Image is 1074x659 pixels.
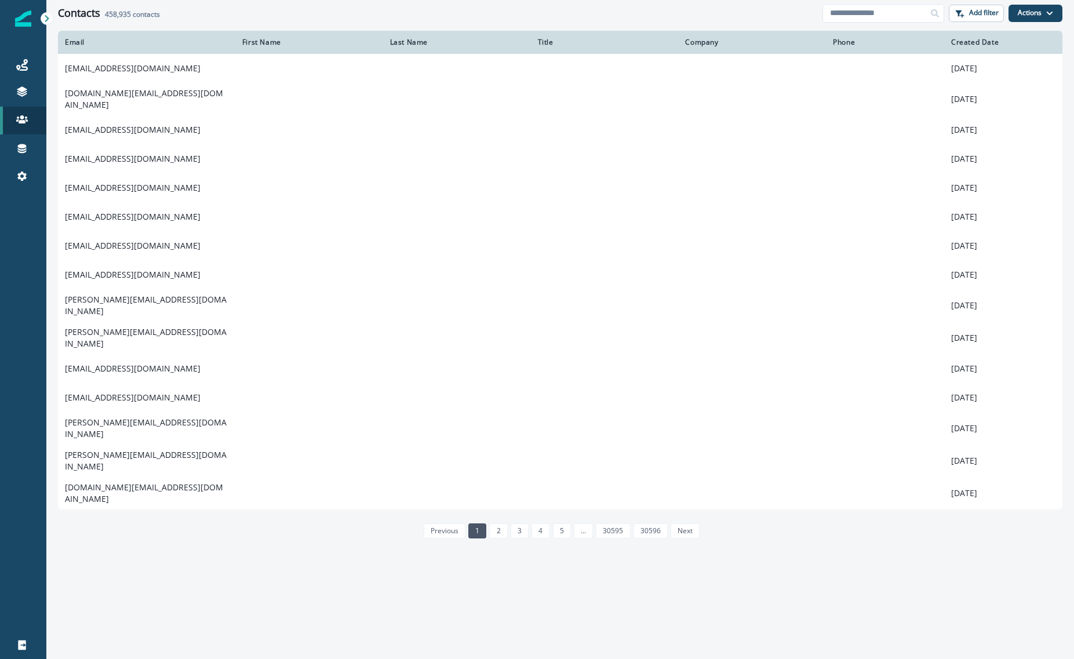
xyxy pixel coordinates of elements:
div: Phone [833,38,937,47]
p: [DATE] [951,300,1055,311]
p: [DATE] [951,423,1055,434]
td: [EMAIL_ADDRESS][DOMAIN_NAME] [58,383,235,412]
td: [PERSON_NAME][EMAIL_ADDRESS][DOMAIN_NAME] [58,412,235,445]
a: [EMAIL_ADDRESS][DOMAIN_NAME][DATE] [58,115,1062,144]
p: [DATE] [951,240,1055,252]
p: [DATE] [951,63,1055,74]
span: 458,935 [105,9,131,19]
a: Page 5 [553,523,571,538]
td: [PERSON_NAME][EMAIL_ADDRESS][DOMAIN_NAME] [58,322,235,354]
a: [EMAIL_ADDRESS][DOMAIN_NAME][DATE] [58,144,1062,173]
a: [PERSON_NAME][EMAIL_ADDRESS][DOMAIN_NAME][DATE] [58,322,1062,354]
a: [EMAIL_ADDRESS][DOMAIN_NAME][DATE] [58,354,1062,383]
td: [EMAIL_ADDRESS][DOMAIN_NAME] [58,144,235,173]
a: Page 30595 [596,523,630,538]
a: Jump forward [574,523,593,538]
a: [DOMAIN_NAME][EMAIL_ADDRESS][DOMAIN_NAME][DATE] [58,83,1062,115]
p: Add filter [969,9,999,17]
td: [EMAIL_ADDRESS][DOMAIN_NAME] [58,202,235,231]
td: [EMAIL_ADDRESS][DOMAIN_NAME] [58,354,235,383]
ul: Pagination [421,523,700,538]
a: Page 4 [531,523,549,538]
div: Email [65,38,228,47]
td: [PERSON_NAME][EMAIL_ADDRESS][DOMAIN_NAME] [58,289,235,322]
a: Next page [671,523,700,538]
a: [EMAIL_ADDRESS][DOMAIN_NAME][DATE] [58,231,1062,260]
a: [EMAIL_ADDRESS][DOMAIN_NAME][DATE] [58,54,1062,83]
td: [DOMAIN_NAME][EMAIL_ADDRESS][DOMAIN_NAME] [58,83,235,115]
a: Page 30596 [634,523,668,538]
p: [DATE] [951,363,1055,374]
a: Page 3 [511,523,529,538]
p: [DATE] [951,124,1055,136]
a: [EMAIL_ADDRESS][DOMAIN_NAME][DATE] [58,383,1062,412]
button: Actions [1009,5,1062,22]
a: Page 2 [489,523,507,538]
div: Created Date [951,38,1055,47]
td: [PERSON_NAME][EMAIL_ADDRESS][DOMAIN_NAME] [58,445,235,477]
a: [EMAIL_ADDRESS][DOMAIN_NAME][DATE] [58,202,1062,231]
div: Last Name [390,38,524,47]
h1: Contacts [58,7,100,20]
p: [DATE] [951,93,1055,105]
p: [DATE] [951,332,1055,344]
p: [DATE] [951,211,1055,223]
img: Inflection [15,10,31,27]
div: Title [538,38,672,47]
a: [EMAIL_ADDRESS][DOMAIN_NAME][DATE] [58,173,1062,202]
button: Add filter [949,5,1004,22]
a: [EMAIL_ADDRESS][DOMAIN_NAME][DATE] [58,260,1062,289]
a: [PERSON_NAME][EMAIL_ADDRESS][DOMAIN_NAME][DATE] [58,289,1062,322]
p: [DATE] [951,487,1055,499]
p: [DATE] [951,392,1055,403]
a: [DOMAIN_NAME][EMAIL_ADDRESS][DOMAIN_NAME][DATE] [58,477,1062,509]
td: [DOMAIN_NAME][EMAIL_ADDRESS][DOMAIN_NAME] [58,477,235,509]
td: [EMAIL_ADDRESS][DOMAIN_NAME] [58,231,235,260]
p: [DATE] [951,182,1055,194]
div: First Name [242,38,376,47]
a: [PERSON_NAME][EMAIL_ADDRESS][DOMAIN_NAME][DATE] [58,412,1062,445]
td: [EMAIL_ADDRESS][DOMAIN_NAME] [58,115,235,144]
p: [DATE] [951,153,1055,165]
a: [PERSON_NAME][EMAIL_ADDRESS][DOMAIN_NAME][DATE] [58,445,1062,477]
p: [DATE] [951,455,1055,467]
td: [EMAIL_ADDRESS][DOMAIN_NAME] [58,260,235,289]
h2: contacts [105,10,160,19]
p: [DATE] [951,269,1055,281]
td: [EMAIL_ADDRESS][DOMAIN_NAME] [58,173,235,202]
a: Page 1 is your current page [468,523,486,538]
td: [EMAIL_ADDRESS][DOMAIN_NAME] [58,54,235,83]
div: Company [685,38,819,47]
